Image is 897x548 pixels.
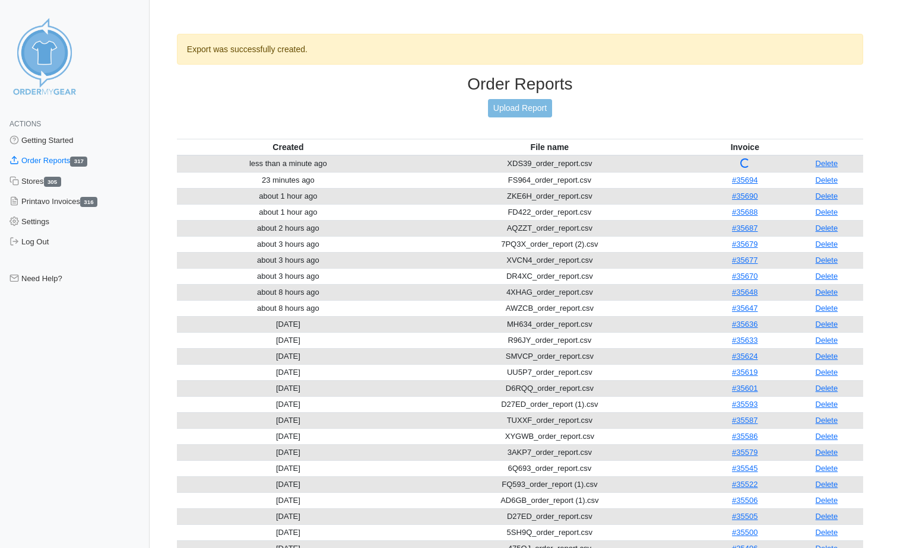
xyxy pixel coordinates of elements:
th: File name [400,139,700,155]
th: Created [177,139,400,155]
a: #35648 [732,288,757,297]
td: AWZCB_order_report.csv [400,300,700,316]
td: about 8 hours ago [177,300,400,316]
a: #35500 [732,528,757,537]
a: Delete [816,336,838,345]
td: [DATE] [177,332,400,348]
a: #35688 [732,208,757,216]
td: about 3 hours ago [177,236,400,252]
a: Delete [816,288,838,297]
span: 317 [70,157,87,167]
td: about 1 hour ago [177,188,400,204]
a: Delete [816,512,838,521]
a: #35619 [732,368,757,377]
td: 23 minutes ago [177,172,400,188]
a: #35633 [732,336,757,345]
a: #35579 [732,448,757,457]
a: Delete [816,448,838,457]
td: less than a minute ago [177,155,400,173]
td: FS964_order_report.csv [400,172,700,188]
a: Delete [816,159,838,168]
td: D27ED_order_report.csv [400,508,700,524]
td: 4XHAG_order_report.csv [400,284,700,300]
a: Delete [816,528,838,537]
div: Export was successfully created. [177,34,863,65]
td: AD6GB_order_report (1).csv [400,492,700,508]
a: #35687 [732,224,757,232]
td: [DATE] [177,348,400,364]
td: [DATE] [177,412,400,428]
td: ZKE6H_order_report.csv [400,188,700,204]
a: #35505 [732,512,757,521]
td: [DATE] [177,364,400,380]
a: Delete [816,256,838,265]
a: Delete [816,208,838,216]
td: R96JY_order_report.csv [400,332,700,348]
h3: Order Reports [177,74,863,94]
a: #35593 [732,400,757,409]
td: D27ED_order_report (1).csv [400,396,700,412]
a: Delete [816,304,838,313]
a: #35601 [732,384,757,393]
a: #35545 [732,464,757,473]
td: [DATE] [177,508,400,524]
td: [DATE] [177,492,400,508]
td: 6Q693_order_report.csv [400,460,700,476]
td: [DATE] [177,444,400,460]
a: Delete [816,192,838,200]
td: FD422_order_report.csv [400,204,700,220]
a: Delete [816,272,838,281]
td: UU5P7_order_report.csv [400,364,700,380]
td: about 2 hours ago [177,220,400,236]
td: D6RQQ_order_report.csv [400,380,700,396]
td: about 1 hour ago [177,204,400,220]
td: [DATE] [177,460,400,476]
th: Invoice [700,139,790,155]
td: XYGWB_order_report.csv [400,428,700,444]
a: Delete [816,480,838,489]
a: Delete [816,240,838,248]
a: Delete [816,416,838,425]
td: TUXXF_order_report.csv [400,412,700,428]
a: #35670 [732,272,757,281]
a: Delete [816,464,838,473]
td: about 8 hours ago [177,284,400,300]
a: Delete [816,400,838,409]
a: #35694 [732,176,757,184]
a: Delete [816,384,838,393]
a: #35677 [732,256,757,265]
a: #35586 [732,432,757,441]
a: Delete [816,496,838,505]
a: #35679 [732,240,757,248]
td: XVCN4_order_report.csv [400,252,700,268]
a: Delete [816,224,838,232]
td: about 3 hours ago [177,252,400,268]
a: Delete [816,432,838,441]
td: AQZZT_order_report.csv [400,220,700,236]
td: [DATE] [177,428,400,444]
a: #35636 [732,320,757,329]
a: #35587 [732,416,757,425]
td: XDS39_order_report.csv [400,155,700,173]
td: [DATE] [177,380,400,396]
td: 5SH9Q_order_report.csv [400,524,700,540]
td: [DATE] [177,476,400,492]
td: FQ593_order_report (1).csv [400,476,700,492]
span: Actions [9,120,41,128]
a: #35522 [732,480,757,489]
td: DR4XC_order_report.csv [400,268,700,284]
span: 305 [44,177,61,187]
a: Delete [816,352,838,361]
td: [DATE] [177,316,400,332]
a: Delete [816,368,838,377]
td: [DATE] [177,396,400,412]
td: about 3 hours ago [177,268,400,284]
td: 3AKP7_order_report.csv [400,444,700,460]
a: #35647 [732,304,757,313]
td: 7PQ3X_order_report (2).csv [400,236,700,252]
td: [DATE] [177,524,400,540]
td: MH634_order_report.csv [400,316,700,332]
a: Delete [816,320,838,329]
a: #35690 [732,192,757,200]
td: SMVCP_order_report.csv [400,348,700,364]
